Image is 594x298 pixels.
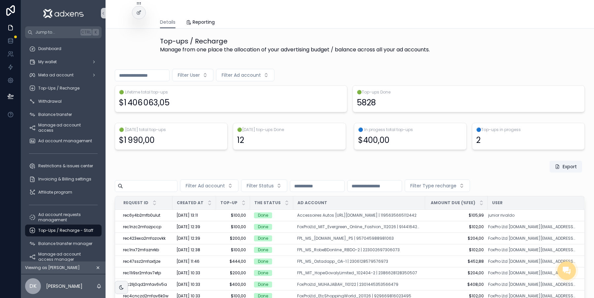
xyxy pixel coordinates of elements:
span: K [93,30,98,35]
a: Meta ad account [25,69,102,81]
div: 2 [476,135,481,146]
span: Ad account requests management [38,212,95,223]
a: Reporting [186,16,215,29]
span: 🔵Top-ups in progess [476,127,580,132]
a: Done [254,212,289,218]
a: [DATE] 11:46 [176,259,212,264]
a: Ad account management [25,135,102,147]
a: Done [254,270,289,276]
a: FPL_MIT_HopeGovalyLimited_102404-2 | 2386628128350507 [297,270,421,276]
button: Select Button [180,179,238,192]
a: [DATE] 13:11 [176,213,212,218]
div: 5828 [357,97,376,108]
span: [DATE] 12:39 [176,236,200,241]
a: FoxPro Ltd [DOMAIN_NAME][EMAIL_ADDRESS][DOMAIN_NAME] [488,270,576,276]
a: $200,00 [220,236,246,241]
span: Affiliate program [38,190,72,195]
button: Select Button [216,69,274,81]
a: rec1nx72mfaznrkb [123,247,169,253]
button: Select Button [172,69,213,81]
a: FoxPro Ltd [DOMAIN_NAME][EMAIL_ADDRESS][DOMAIN_NAME] [488,282,576,287]
a: Details [160,16,175,29]
span: $100,00 [220,247,246,253]
span: Filter Type recharge [410,182,456,189]
button: Select Button [405,179,470,192]
a: Ad account requests management [25,211,102,223]
a: $204,00 [429,236,484,241]
a: rec2llj0qd2mfav6v5a [123,282,169,287]
span: 🟢 Lifetime total top-ups [119,90,343,95]
span: FPL_MIT_HopeGovalyLimited_102404-2 | 2386628128350507 [297,270,417,276]
span: Manage ad account access [38,122,95,133]
a: Accessoires Autos [URL][DOMAIN_NAME] | 1195635665112442 [297,213,421,218]
span: Jump to... [35,30,78,35]
a: Withdrawal [25,95,102,107]
a: Restrictions & issues center [25,160,102,172]
a: rec1nzc2mfazpccp [123,224,169,230]
a: Top-Ups / Recharge [25,82,102,94]
span: Manage ad account access manager [38,252,95,262]
a: Accessoires Autos [URL][DOMAIN_NAME] | 1195635665112442 [297,213,417,218]
div: Done [258,247,268,253]
span: Meta ad account [38,72,74,78]
a: $444,00 [220,259,246,264]
span: $105,99 [429,213,484,218]
a: $100,00 [220,213,246,218]
a: FPL_MS_Ostadapp_OA-1 | 2306128579576973 [297,259,388,264]
span: 🟢 [DATE] total top-ups [119,127,223,132]
a: $204,00 [429,270,484,276]
div: Done [258,224,268,230]
span: Request ID [123,200,148,205]
span: Reporting [193,19,215,25]
a: Dashboard [25,43,102,55]
span: Details [160,19,175,25]
div: rec11i9sr2mfav7etp [123,270,169,276]
p: [PERSON_NAME] [46,283,82,289]
a: $452,88 [429,259,484,264]
a: FoxPro Ltd [DOMAIN_NAME][EMAIL_ADDRESS][DOMAIN_NAME] [488,236,576,241]
a: rec423exa2mfazovkk [123,236,169,241]
div: scrollable content [21,38,106,261]
div: $1 990,00 [119,135,155,146]
a: My wallet [25,56,102,68]
span: the Status [254,200,281,205]
span: Top-Ups / Recharge [38,86,79,91]
a: [DATE] 10:33 [176,270,212,276]
a: $102,00 [429,224,484,230]
a: FoxPro Ltd [DOMAIN_NAME][EMAIL_ADDRESS][DOMAIN_NAME] [488,247,576,253]
div: rec47ssz2mfaxtjze [123,259,169,264]
a: FPL_MS_[DOMAIN_NAME]_PS | 957045988981063 [297,236,394,241]
span: junior rivaldo [488,213,515,218]
span: Viewing as [PERSON_NAME] [25,265,80,270]
a: FoxPro Ltd [DOMAIN_NAME][EMAIL_ADDRESS][DOMAIN_NAME] [488,259,576,264]
span: 🟢Top-ups Done [357,90,581,95]
a: FoxProLtd_MIT_Evergreen_Online_Fashion_112026 | 914416427313294 [297,224,421,230]
a: FoxProLtd_MUHAJABAH_110122 | 2301445353566479 [297,282,421,287]
span: DK [29,282,37,290]
a: $102,00 [429,247,484,253]
span: Filter Ad account [222,72,261,78]
span: Filter User [178,72,200,78]
a: Balance transfer [25,109,102,121]
div: $400,00 [358,135,390,146]
a: Done [254,224,289,230]
a: Done [254,258,289,264]
button: Select Button [241,179,287,192]
a: $100,00 [220,224,246,230]
a: [DATE] 12:39 [176,224,212,230]
button: Export [549,161,582,173]
a: FoxPro Ltd [DOMAIN_NAME][EMAIL_ADDRESS][DOMAIN_NAME] [488,224,576,230]
span: Ad account management [38,138,92,144]
h1: Top-ups / Recharge [160,37,430,46]
a: FPL_MS_RobeBDonline_RBDO-2 | 223002697306073 [297,247,400,253]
